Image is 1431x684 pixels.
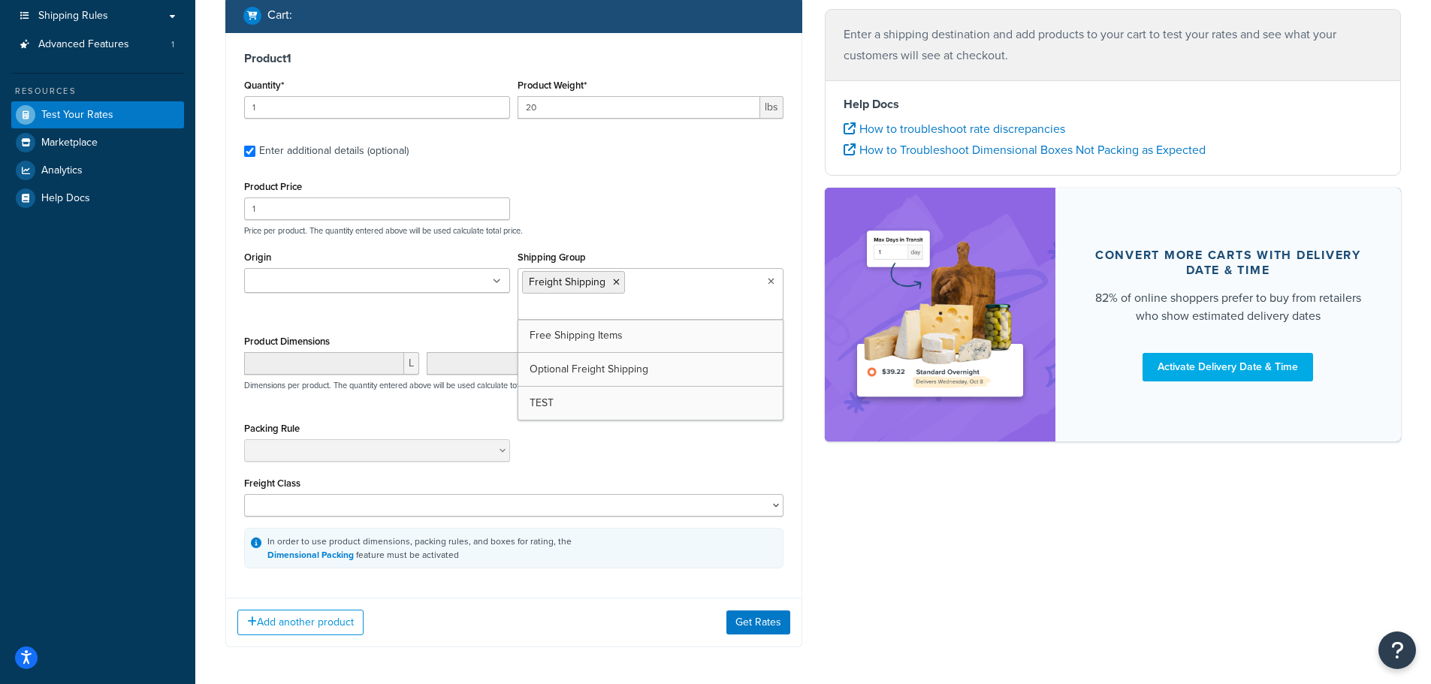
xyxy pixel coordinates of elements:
span: 1 [171,38,174,51]
p: Dimensions per product. The quantity entered above will be used calculate total volume. [240,380,555,390]
a: Free Shipping Items [518,319,783,352]
div: In order to use product dimensions, packing rules, and boxes for rating, the feature must be acti... [267,535,572,562]
a: Analytics [11,157,184,184]
div: 82% of online shoppers prefer to buy from retailers who show estimated delivery dates [1091,289,1366,325]
a: TEST [518,387,783,420]
a: Advanced Features1 [11,31,184,59]
span: Help Docs [41,192,90,205]
label: Product Price [244,181,302,192]
a: Help Docs [11,185,184,212]
a: Activate Delivery Date & Time [1143,353,1313,381]
button: Add another product [237,610,364,635]
h2: Cart : [267,8,292,22]
div: Convert more carts with delivery date & time [1091,248,1366,278]
span: Advanced Features [38,38,129,51]
a: How to troubleshoot rate discrepancies [844,120,1065,137]
span: L [404,352,419,375]
span: Analytics [41,164,83,177]
label: Shipping Group [518,252,586,263]
span: TEST [530,395,554,411]
a: Optional Freight Shipping [518,353,783,386]
span: Optional Freight Shipping [530,361,648,377]
label: Packing Rule [244,423,300,434]
span: Freight Shipping [529,274,605,290]
label: Quantity* [244,80,284,91]
label: Origin [244,252,271,263]
span: Test Your Rates [41,109,113,122]
a: Dimensional Packing [267,548,354,562]
input: 0.0 [244,96,510,119]
p: Enter a shipping destination and add products to your cart to test your rates and see what your c... [844,24,1383,66]
h3: Product 1 [244,51,783,66]
input: Enter additional details (optional) [244,146,255,157]
span: Shipping Rules [38,10,108,23]
p: Price per product. The quantity entered above will be used calculate total price. [240,225,787,236]
button: Get Rates [726,610,790,634]
a: How to Troubleshoot Dimensional Boxes Not Packing as Expected [844,141,1206,158]
div: Enter additional details (optional) [259,140,409,161]
img: feature-image-ddt-36eae7f7280da8017bfb280eaccd9c446f90b1fe08728e4019434db127062ab4.png [847,210,1033,419]
label: Freight Class [244,478,300,489]
button: Open Resource Center [1378,631,1416,669]
a: Shipping Rules [11,2,184,30]
label: Product Dimensions [244,336,330,347]
span: Marketplace [41,137,98,149]
li: Advanced Features [11,31,184,59]
h4: Help Docs [844,95,1383,113]
span: Free Shipping Items [530,327,623,343]
input: 0.00 [518,96,760,119]
a: Test Your Rates [11,101,184,128]
label: Product Weight* [518,80,587,91]
span: lbs [760,96,783,119]
div: Resources [11,85,184,98]
a: Marketplace [11,129,184,156]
